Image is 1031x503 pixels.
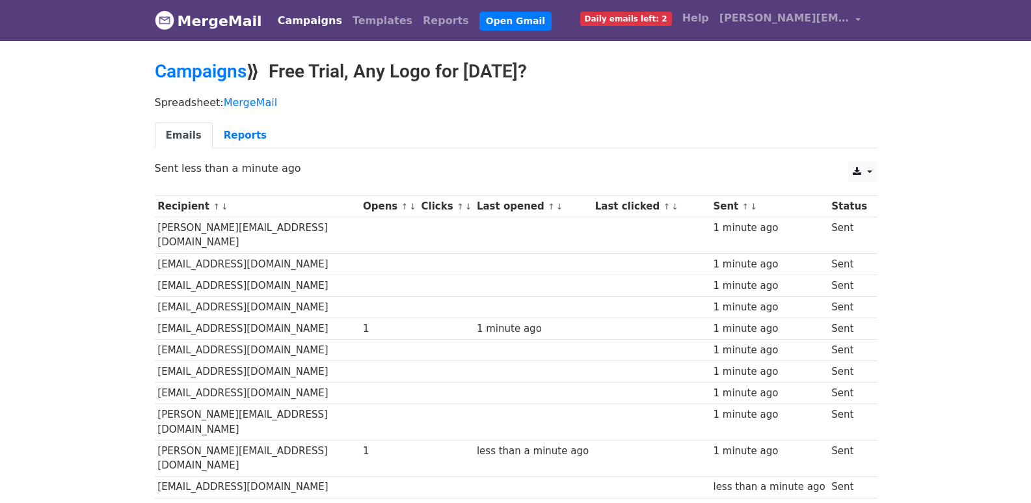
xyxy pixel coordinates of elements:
th: Opens [360,196,418,217]
div: 1 minute ago [713,364,825,379]
td: [EMAIL_ADDRESS][DOMAIN_NAME] [155,383,360,404]
a: MergeMail [224,96,277,109]
td: Sent [828,404,870,441]
div: 1 minute ago [713,343,825,358]
td: Sent [828,476,870,498]
a: [PERSON_NAME][EMAIL_ADDRESS][DOMAIN_NAME] [714,5,866,36]
div: 1 minute ago [713,221,825,236]
td: [EMAIL_ADDRESS][DOMAIN_NAME] [155,340,360,361]
td: [EMAIL_ADDRESS][DOMAIN_NAME] [155,275,360,296]
td: [EMAIL_ADDRESS][DOMAIN_NAME] [155,361,360,383]
a: ↑ [663,202,671,211]
th: Status [828,196,870,217]
p: Sent less than a minute ago [155,161,877,175]
td: Sent [828,441,870,477]
div: 1 minute ago [713,386,825,401]
td: [EMAIL_ADDRESS][DOMAIN_NAME] [155,476,360,498]
a: Daily emails left: 2 [575,5,677,31]
a: Campaigns [273,8,347,34]
td: Sent [828,340,870,361]
th: Last opened [474,196,592,217]
a: Campaigns [155,61,247,82]
div: 1 [363,444,415,459]
a: Open Gmail [479,12,552,31]
div: less than a minute ago [477,444,589,459]
a: ↑ [457,202,464,211]
a: ↑ [742,202,749,211]
th: Clicks [418,196,474,217]
td: [PERSON_NAME][EMAIL_ADDRESS][DOMAIN_NAME] [155,404,360,441]
p: Spreadsheet: [155,96,877,109]
span: [PERSON_NAME][EMAIL_ADDRESS][DOMAIN_NAME] [719,10,850,26]
td: [PERSON_NAME][EMAIL_ADDRESS][DOMAIN_NAME] [155,441,360,477]
a: ↓ [750,202,757,211]
div: 1 minute ago [713,321,825,336]
h2: ⟫ Free Trial, Any Logo for [DATE]? [155,61,877,83]
div: 1 [363,321,415,336]
div: less than a minute ago [713,480,825,495]
a: ↓ [556,202,563,211]
td: [EMAIL_ADDRESS][DOMAIN_NAME] [155,318,360,340]
td: Sent [828,361,870,383]
td: [EMAIL_ADDRESS][DOMAIN_NAME] [155,253,360,275]
a: ↑ [213,202,220,211]
a: Reports [418,8,474,34]
td: Sent [828,275,870,296]
img: MergeMail logo [155,10,174,30]
td: Sent [828,253,870,275]
th: Recipient [155,196,360,217]
a: ↑ [401,202,408,211]
td: [PERSON_NAME][EMAIL_ADDRESS][DOMAIN_NAME] [155,217,360,254]
a: Templates [347,8,418,34]
td: [EMAIL_ADDRESS][DOMAIN_NAME] [155,296,360,318]
th: Sent [710,196,829,217]
th: Last clicked [592,196,710,217]
a: Help [677,5,714,31]
div: 1 minute ago [713,279,825,293]
div: 1 minute ago [713,300,825,315]
a: ↓ [671,202,678,211]
td: Sent [828,217,870,254]
a: ↓ [409,202,416,211]
span: Daily emails left: 2 [580,12,672,26]
a: ↓ [221,202,228,211]
a: Emails [155,122,213,149]
a: Reports [213,122,278,149]
div: 1 minute ago [477,321,589,336]
div: 1 minute ago [713,444,825,459]
a: ↑ [548,202,555,211]
div: 1 minute ago [713,407,825,422]
td: Sent [828,383,870,404]
a: MergeMail [155,7,262,34]
td: Sent [828,296,870,318]
a: ↓ [465,202,472,211]
td: Sent [828,318,870,340]
div: 1 minute ago [713,257,825,272]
